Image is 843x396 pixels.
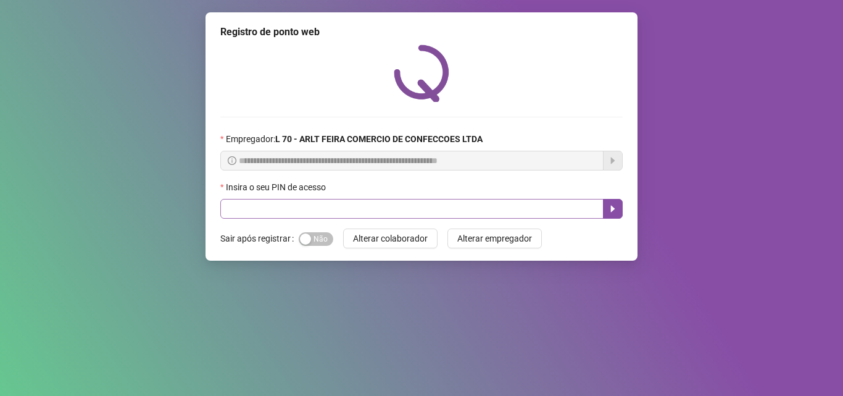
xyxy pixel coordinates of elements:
[608,204,618,214] span: caret-right
[394,44,449,102] img: QRPoint
[447,229,542,248] button: Alterar empregador
[226,132,483,146] span: Empregador :
[220,229,299,248] label: Sair após registrar
[353,232,428,245] span: Alterar colaborador
[220,180,334,194] label: Insira o seu PIN de acesso
[220,25,623,40] div: Registro de ponto web
[457,232,532,245] span: Alterar empregador
[228,156,236,165] span: info-circle
[275,134,483,144] strong: L 70 - ARLT FEIRA COMERCIO DE CONFECCOES LTDA
[343,229,438,248] button: Alterar colaborador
